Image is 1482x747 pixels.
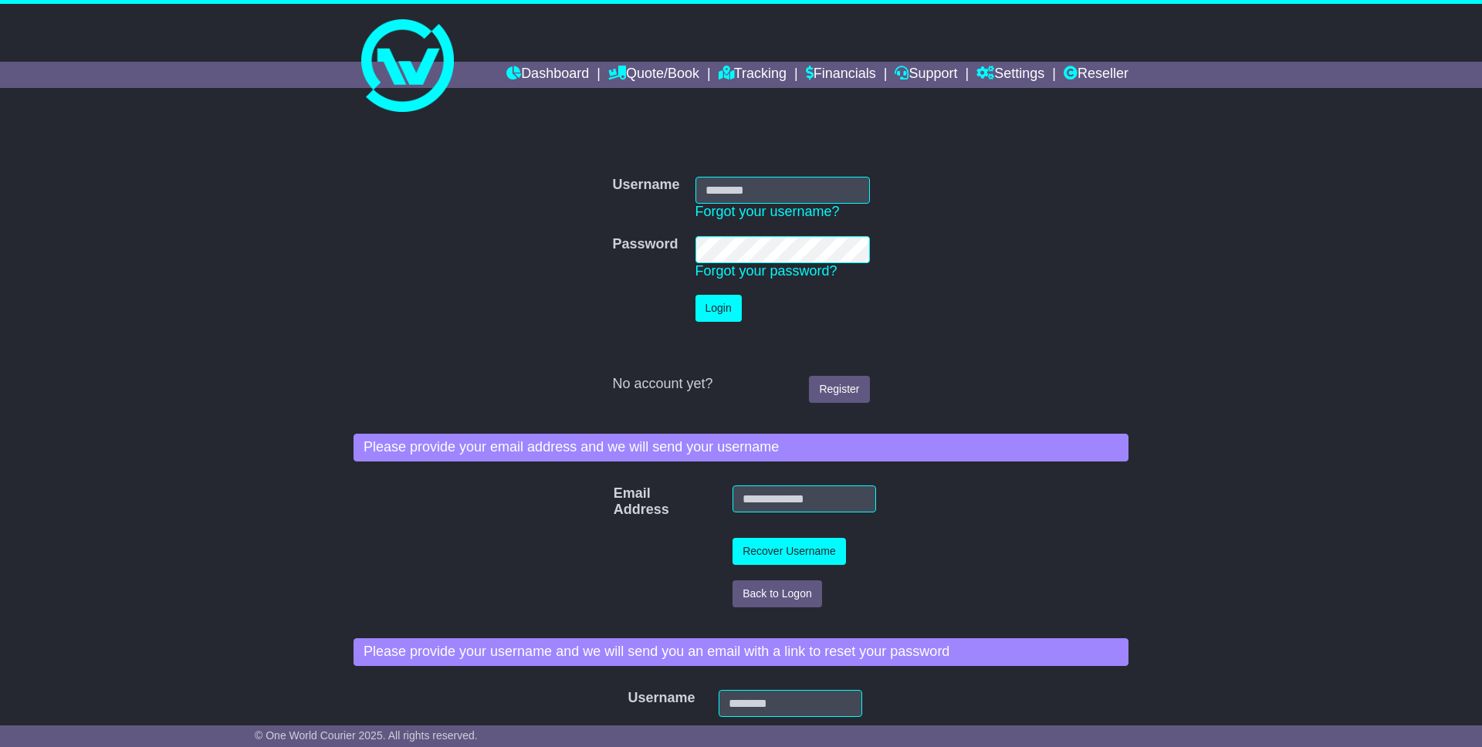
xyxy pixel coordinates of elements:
a: Financials [806,62,876,88]
a: Forgot your password? [695,263,837,279]
a: Tracking [719,62,787,88]
a: Quote/Book [608,62,699,88]
div: No account yet? [612,376,869,393]
a: Dashboard [506,62,589,88]
div: Please provide your username and we will send you an email with a link to reset your password [354,638,1128,666]
button: Login [695,295,742,322]
a: Support [895,62,957,88]
a: Settings [976,62,1044,88]
button: Back to Logon [733,580,822,607]
button: Recover Username [733,538,846,565]
label: Username [612,177,679,194]
div: Please provide your email address and we will send your username [354,434,1128,461]
a: Reseller [1064,62,1128,88]
label: Password [612,236,678,253]
label: Username [620,690,641,707]
a: Forgot your username? [695,204,840,219]
a: Register [809,376,869,403]
label: Email Address [606,485,634,519]
span: © One World Courier 2025. All rights reserved. [255,729,478,742]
